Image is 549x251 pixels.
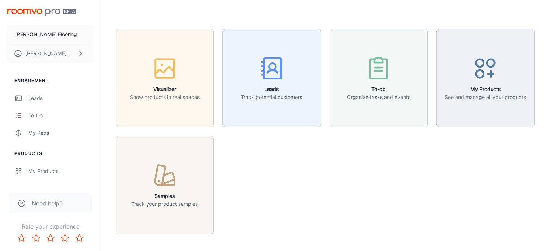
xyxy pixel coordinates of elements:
[32,199,62,208] span: Need help?
[28,167,93,175] div: My Products
[6,222,95,231] p: Rate your experience
[28,112,93,120] div: To-do
[241,85,302,93] h6: Leads
[330,74,428,81] a: To-doOrganize tasks and events
[445,85,526,93] h6: My Products
[241,93,302,101] p: Track potential customers
[28,129,93,137] div: My Reps
[28,94,93,102] div: Leads
[347,93,410,101] p: Organize tasks and events
[7,25,93,44] button: [PERSON_NAME] Flooring
[43,231,58,245] button: Rate 3 star
[116,29,214,127] button: VisualizerShow products in real spaces
[28,185,93,192] div: Suppliers
[25,49,76,57] p: [PERSON_NAME] Wood
[436,29,535,127] button: My ProductsSee and manage all your products
[7,44,93,63] button: [PERSON_NAME] Wood
[436,74,535,81] a: My ProductsSee and manage all your products
[116,181,214,188] a: SamplesTrack your product samples
[15,30,77,38] p: [PERSON_NAME] Flooring
[130,93,200,101] p: Show products in real spaces
[347,85,410,93] h6: To-do
[445,93,526,101] p: See and manage all your products
[222,29,321,127] button: LeadsTrack potential customers
[131,200,198,208] p: Track your product samples
[116,136,214,234] button: SamplesTrack your product samples
[130,85,200,93] h6: Visualizer
[72,231,87,245] button: Rate 5 star
[7,9,76,16] img: Roomvo PRO Beta
[330,29,428,127] button: To-doOrganize tasks and events
[14,231,29,245] button: Rate 1 star
[131,192,198,200] h6: Samples
[222,74,321,81] a: LeadsTrack potential customers
[58,231,72,245] button: Rate 4 star
[29,231,43,245] button: Rate 2 star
